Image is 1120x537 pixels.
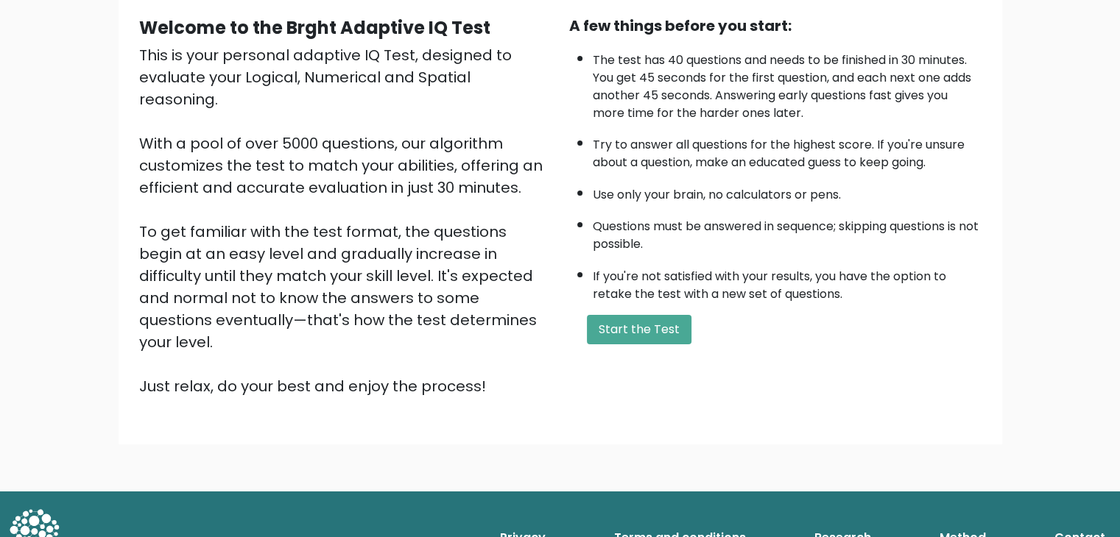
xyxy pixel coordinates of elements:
li: The test has 40 questions and needs to be finished in 30 minutes. You get 45 seconds for the firs... [593,44,982,122]
button: Start the Test [587,315,691,344]
li: Use only your brain, no calculators or pens. [593,179,982,204]
li: Questions must be answered in sequence; skipping questions is not possible. [593,210,982,253]
div: This is your personal adaptive IQ Test, designed to evaluate your Logical, Numerical and Spatial ... [139,44,552,397]
div: A few things before you start: [569,15,982,37]
li: If you're not satisfied with your results, you have the option to retake the test with a new set ... [593,260,982,303]
b: Welcome to the Brght Adaptive IQ Test [139,15,490,40]
li: Try to answer all questions for the highest score. If you're unsure about a question, make an edu... [593,129,982,171]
